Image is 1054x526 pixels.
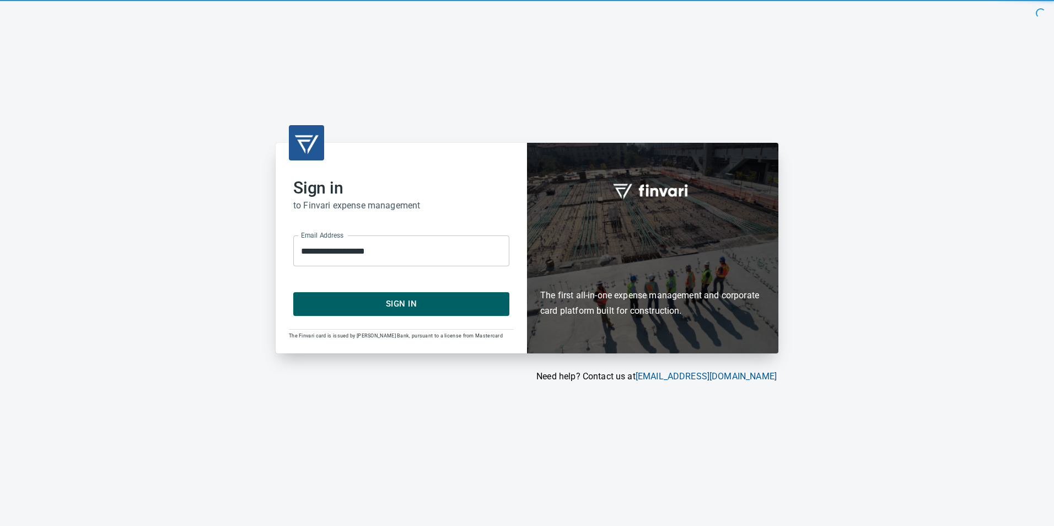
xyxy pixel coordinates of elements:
img: transparent_logo.png [293,130,320,156]
span: The Finvari card is issued by [PERSON_NAME] Bank, pursuant to a license from Mastercard [289,333,503,339]
h6: The first all-in-one expense management and corporate card platform built for construction. [540,224,765,319]
div: Finvari [527,143,778,353]
img: fullword_logo_white.png [611,178,694,203]
a: [EMAIL_ADDRESS][DOMAIN_NAME] [636,371,777,382]
p: Need help? Contact us at [276,370,777,383]
h6: to Finvari expense management [293,198,509,213]
span: Sign In [305,297,497,311]
button: Sign In [293,292,509,315]
h2: Sign in [293,178,509,198]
